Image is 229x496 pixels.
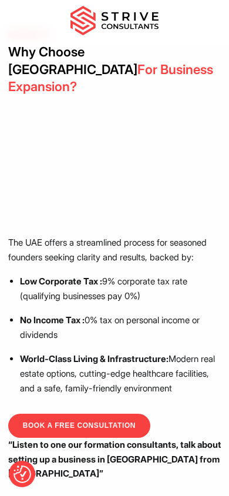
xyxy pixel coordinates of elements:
[14,465,31,483] img: Revisit consent button
[8,43,221,96] h2: Why Choose [GEOGRAPHIC_DATA]
[70,6,159,35] img: main-logo.svg
[8,100,221,220] iframe: <br />
[20,352,221,396] p: Modern real estate options, cutting-edge healthcare facilities, and a safe, family-friendly envir...
[20,276,102,287] strong: Low Corporate Tax :
[20,313,221,343] p: 0% tax on personal income or dividends
[8,236,221,265] p: The UAE offers a streamlined process for seasoned founders seeking clarity and results, backed by:
[20,314,85,326] strong: No Income Tax :
[8,414,150,438] a: BOOK A FREE CONSULTATION
[14,465,31,483] button: Consent Preferences
[20,274,221,304] p: 9% corporate tax rate (qualifying businesses pay 0%)
[8,439,221,480] strong: “Listen to one our formation consultants, talk about setting up a business in [GEOGRAPHIC_DATA] f...
[20,353,169,364] strong: World-Class Living & Infrastructure:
